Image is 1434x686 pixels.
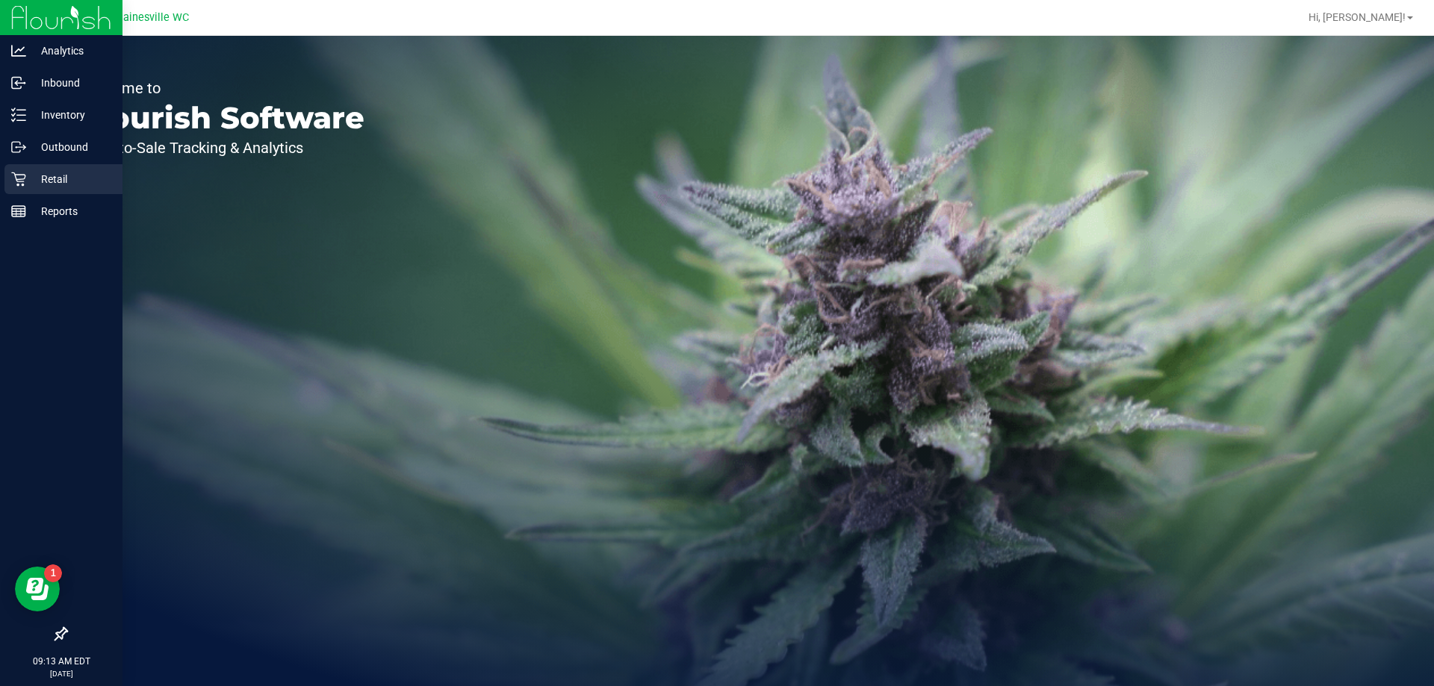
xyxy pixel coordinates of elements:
[26,170,116,188] p: Retail
[26,202,116,220] p: Reports
[26,106,116,124] p: Inventory
[11,140,26,155] inline-svg: Outbound
[11,43,26,58] inline-svg: Analytics
[81,103,364,133] p: Flourish Software
[81,140,364,155] p: Seed-to-Sale Tracking & Analytics
[7,655,116,668] p: 09:13 AM EDT
[11,107,26,122] inline-svg: Inventory
[11,75,26,90] inline-svg: Inbound
[11,204,26,219] inline-svg: Reports
[81,81,364,96] p: Welcome to
[1309,11,1406,23] span: Hi, [PERSON_NAME]!
[15,567,60,611] iframe: Resource center
[11,172,26,187] inline-svg: Retail
[116,11,189,24] span: Gainesville WC
[7,668,116,679] p: [DATE]
[26,138,116,156] p: Outbound
[26,42,116,60] p: Analytics
[26,74,116,92] p: Inbound
[44,564,62,582] iframe: Resource center unread badge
